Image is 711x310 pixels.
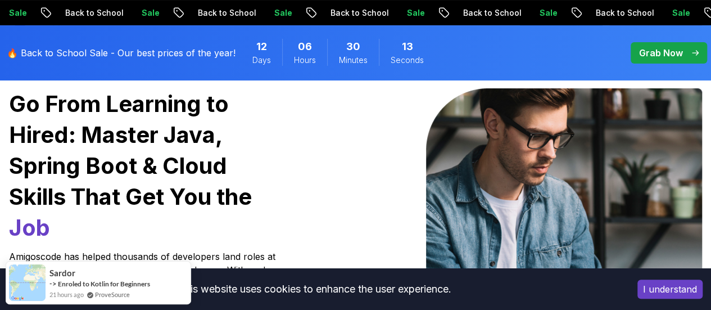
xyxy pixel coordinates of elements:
span: 30 Minutes [346,39,360,55]
a: Enroled to Kotlin for Beginners [58,280,150,288]
span: 13 Seconds [402,39,413,55]
a: ProveSource [95,290,130,299]
h1: Go From Learning to Hired: Master Java, Spring Boot & Cloud Skills That Get You the [9,88,287,243]
p: Grab Now [639,46,683,60]
p: Back to School [188,7,265,19]
p: Sale [397,7,433,19]
p: Back to School [321,7,397,19]
p: Sale [265,7,301,19]
span: 6 Hours [298,39,312,55]
span: Days [252,55,271,66]
p: Sale [132,7,168,19]
span: Minutes [339,55,368,66]
span: Job [9,214,50,241]
p: Back to School [586,7,663,19]
button: Accept cookies [637,280,703,299]
p: Back to School [56,7,132,19]
p: Sale [663,7,699,19]
p: Back to School [454,7,530,19]
span: Sardor [49,268,75,278]
span: 21 hours ago [49,290,84,299]
img: provesource social proof notification image [9,264,46,301]
span: 12 Days [256,39,267,55]
div: This website uses cookies to enhance the user experience. [8,277,621,302]
span: -> [49,279,57,288]
span: Seconds [391,55,424,66]
p: Amigoscode has helped thousands of developers land roles at Amazon, Starling Bank, Mercado Livre,... [9,250,279,304]
span: Hours [294,55,316,66]
p: 🔥 Back to School Sale - Our best prices of the year! [7,46,236,60]
p: Sale [530,7,566,19]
